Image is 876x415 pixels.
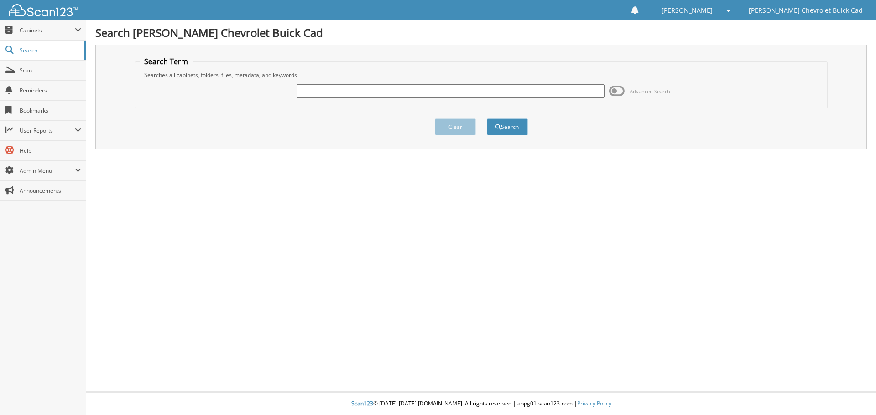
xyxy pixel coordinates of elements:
[20,67,81,74] span: Scan
[20,127,75,134] span: User Reports
[9,4,78,16] img: scan123-logo-white.svg
[140,71,823,79] div: Searches all cabinets, folders, files, metadata, and keywords
[630,88,670,95] span: Advanced Search
[830,371,876,415] iframe: Chat Widget
[20,107,81,114] span: Bookmarks
[435,118,476,135] button: Clear
[662,8,713,13] span: [PERSON_NAME]
[86,393,876,415] div: © [DATE]-[DATE] [DOMAIN_NAME]. All rights reserved | appg01-scan123-com |
[487,118,528,135] button: Search
[20,46,80,54] span: Search
[749,8,863,13] span: [PERSON_NAME] Chevrolet Buick Cad
[20,147,81,154] span: Help
[577,400,611,407] a: Privacy Policy
[20,187,81,195] span: Announcements
[20,26,75,34] span: Cabinets
[20,167,75,174] span: Admin Menu
[20,87,81,94] span: Reminders
[351,400,373,407] span: Scan123
[95,25,867,40] h1: Search [PERSON_NAME] Chevrolet Buick Cad
[140,56,193,67] legend: Search Term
